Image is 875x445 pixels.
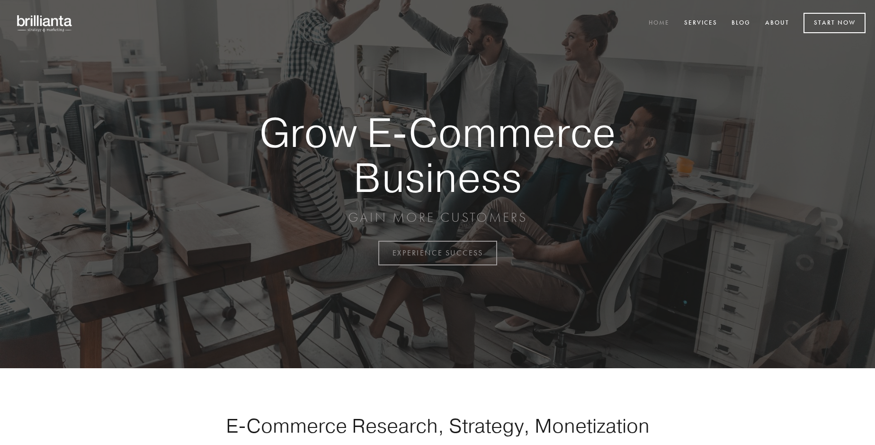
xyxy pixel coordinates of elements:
a: Start Now [804,13,866,33]
a: EXPERIENCE SUCCESS [378,241,497,265]
h1: E-Commerce Research, Strategy, Monetization [196,414,679,437]
strong: Grow E-Commerce Business [226,110,649,200]
a: Home [643,16,676,31]
img: brillianta - research, strategy, marketing [9,9,80,37]
a: Blog [725,16,757,31]
p: GAIN MORE CUSTOMERS [226,209,649,226]
a: Services [678,16,723,31]
a: About [759,16,795,31]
